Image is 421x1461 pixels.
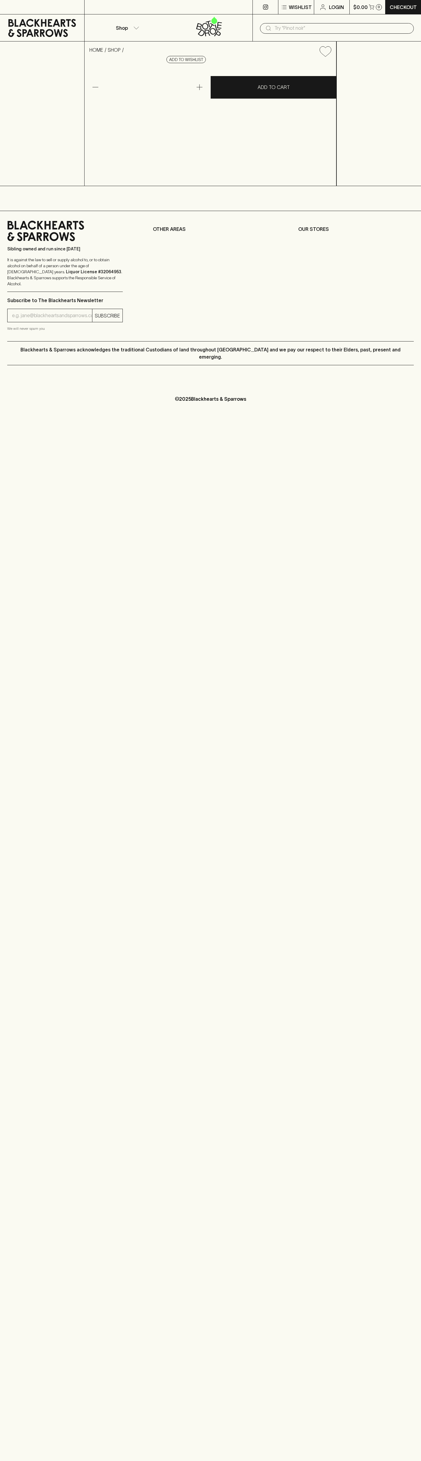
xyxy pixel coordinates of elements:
p: It is against the law to sell or supply alcohol to, or to obtain alcohol on behalf of a person un... [7,257,123,287]
p: Wishlist [289,4,312,11]
strong: Liquor License #32064953 [66,269,121,274]
p: Login [329,4,344,11]
p: SUBSCRIBE [95,312,120,319]
p: Blackhearts & Sparrows acknowledges the traditional Custodians of land throughout [GEOGRAPHIC_DAT... [12,346,409,360]
input: Try "Pinot noir" [274,23,409,33]
button: SUBSCRIBE [92,309,122,322]
p: OUR STORES [298,225,414,233]
p: OTHER AREAS [153,225,268,233]
p: ADD TO CART [258,84,290,91]
button: ADD TO CART [211,76,336,99]
button: Shop [85,14,169,41]
button: Add to wishlist [166,56,206,63]
a: HOME [89,47,103,53]
p: Sibling owned and run since [DATE] [7,246,123,252]
img: 32366.png [85,62,336,186]
p: Subscribe to The Blackhearts Newsletter [7,297,123,304]
p: We will never spam you [7,326,123,332]
p: $0.00 [353,4,368,11]
p: Checkout [390,4,417,11]
p: Shop [116,24,128,32]
a: SHOP [108,47,121,53]
p: 0 [378,5,380,9]
input: e.g. jane@blackheartsandsparrows.com.au [12,311,92,320]
button: Add to wishlist [317,44,334,59]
